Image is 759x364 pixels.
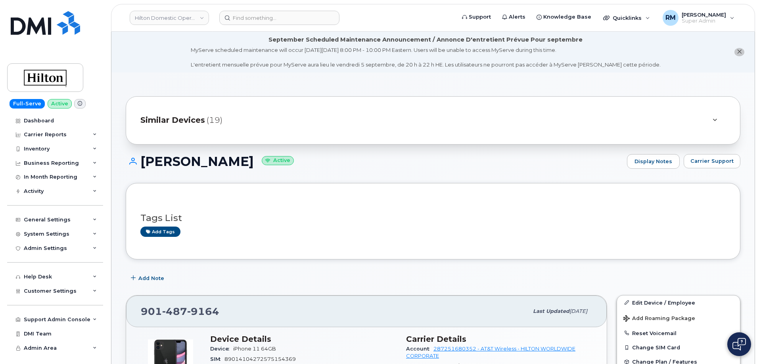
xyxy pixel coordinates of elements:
a: 287251680352 - AT&T Wireless - HILTON WORLDWIDE CORPORATE [406,346,575,359]
small: Active [262,156,294,165]
span: Device [210,346,233,352]
a: Edit Device / Employee [617,295,740,310]
span: Account [406,346,433,352]
span: 9164 [187,305,219,317]
h3: Device Details [210,334,397,344]
button: Change SIM Card [617,340,740,354]
button: Reset Voicemail [617,326,740,340]
span: Add Note [138,274,164,282]
span: iPhone 11 64GB [233,346,276,352]
span: 487 [162,305,187,317]
button: Add Note [126,271,171,286]
button: Add Roaming Package [617,310,740,326]
a: Add tags [140,227,180,236]
h3: Carrier Details [406,334,592,344]
span: 901 [141,305,219,317]
h3: Tags List [140,213,726,223]
span: 89014104272575154369 [224,356,296,362]
div: MyServe scheduled maintenance will occur [DATE][DATE] 8:00 PM - 10:00 PM Eastern. Users will be u... [191,46,661,69]
img: Open chat [732,338,746,351]
h1: [PERSON_NAME] [126,154,623,168]
button: Carrier Support [684,154,740,168]
span: [DATE] [569,308,587,314]
span: Add Roaming Package [623,315,695,323]
span: SIM [210,356,224,362]
span: Last updated [533,308,569,314]
div: September Scheduled Maintenance Announcement / Annonce D'entretient Prévue Pour septembre [268,36,583,44]
span: Carrier Support [690,157,734,165]
span: Similar Devices [140,114,205,126]
button: close notification [734,48,744,56]
a: Display Notes [627,154,680,169]
span: (19) [207,114,222,126]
